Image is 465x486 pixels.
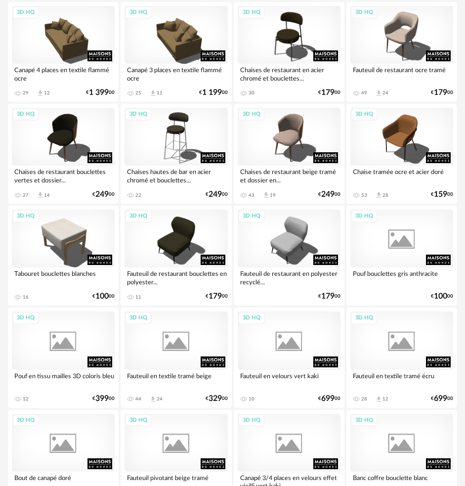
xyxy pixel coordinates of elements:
[318,89,340,96] div: € 00
[234,2,344,102] a: 3D HQ Chaises de restaurant en acier chromé et bouclettes... 30 €17900
[434,396,447,402] span: 699
[8,2,119,102] a: 3D HQ Canapé 4 places en textile flammé ocre 29 Download icon 12 €1 39900
[350,370,453,390] div: Fauteuil en textile tramé écru
[249,396,254,402] div: 10
[382,90,388,96] div: 24
[361,396,367,402] div: 28
[95,293,109,300] span: 100
[238,64,340,84] div: Chaises de restaurant en acier chromé et bouclettes...
[361,90,367,96] div: 49
[209,396,222,402] span: 329
[382,396,388,402] div: 12
[434,191,447,198] span: 159
[238,6,265,19] div: 3D HQ
[23,90,29,96] div: 29
[12,64,115,84] div: Canapé 4 places en textile flammé ocre
[238,210,265,222] div: 3D HQ
[321,293,335,300] span: 179
[238,267,340,287] div: Fauteuil de restaurant en polyester recyclé...
[206,396,228,402] div: € 00
[12,210,39,222] div: 3D HQ
[92,191,115,198] div: € 00
[375,89,382,97] span: Download icon
[92,293,115,300] div: € 00
[321,396,335,402] span: 699
[135,90,141,96] div: 25
[149,89,157,97] span: Download icon
[8,104,119,204] a: 3D HQ Chaises de restaurant bouclettes vertes et dossier... 27 Download icon 14 €24900
[346,2,457,102] a: 3D HQ Fauteuil de restaurant ocre tramé 49 Download icon 24 €17900
[157,90,163,96] div: 11
[121,2,231,102] a: 3D HQ Canapé 3 places en textile flammé ocre 25 Download icon 11 €1 19900
[238,312,265,324] div: 3D HQ
[125,370,227,390] div: Fauteuil en textile tramé beige
[209,191,222,198] span: 249
[350,64,453,84] div: Fauteuil de restaurant ocre tramé
[375,191,382,199] span: Download icon
[431,396,453,402] div: € 00
[12,108,39,121] div: 3D HQ
[351,210,378,222] div: 3D HQ
[321,89,335,96] span: 179
[375,396,382,403] span: Download icon
[125,6,152,19] div: 3D HQ
[321,191,335,198] span: 249
[37,191,44,199] span: Download icon
[23,294,29,300] div: 16
[346,308,457,407] a: 3D HQ Fauteuil en textile tramé écru 28 Download icon 12 €69900
[346,206,457,306] a: 3D HQ Pouf bouclettes gris anthracite €10000
[37,89,44,97] span: Download icon
[346,104,457,204] a: 3D HQ Chaise tramée ocre et acier doré 53 Download icon 28 €15900
[44,90,50,96] div: 12
[434,89,447,96] span: 179
[351,6,378,19] div: 3D HQ
[234,308,344,407] a: 3D HQ Fauteuil en velours vert kaki 10 €69900
[206,191,228,198] div: € 00
[125,312,152,324] div: 3D HQ
[135,294,141,300] div: 11
[206,293,228,300] div: € 00
[238,370,340,390] div: Fauteuil en velours vert kaki
[95,191,109,198] span: 249
[262,191,270,199] span: Download icon
[318,396,340,402] div: € 00
[350,267,453,287] div: Pouf bouclettes gris anthracite
[351,414,378,427] div: 3D HQ
[95,396,109,402] span: 399
[125,210,152,222] div: 3D HQ
[361,192,367,198] div: 53
[234,104,344,204] a: 3D HQ Chaises de restaurant beige tramé et dossier en... 43 Download icon 19 €24900
[135,192,141,198] div: 22
[149,396,157,403] span: Download icon
[238,108,265,121] div: 3D HQ
[249,192,254,198] div: 43
[8,308,119,407] a: 3D HQ Pouf en tissu mailles 3D coloris bleu 12 €39900
[23,396,29,402] div: 12
[121,104,231,204] a: 3D HQ Chaises hautes de bar en acier chromé et bouclettes... 22 €24900
[125,108,152,121] div: 3D HQ
[238,414,265,427] div: 3D HQ
[8,206,119,306] a: 3D HQ Tabouret bouclettes blanches 16 €10000
[351,312,378,324] div: 3D HQ
[121,308,231,407] a: 3D HQ Fauteuil en textile tramé beige 44 Download icon 24 €32900
[318,191,340,198] div: € 00
[318,293,340,300] div: € 00
[431,89,453,96] div: € 00
[431,191,453,198] div: € 00
[249,90,254,96] div: 30
[125,166,227,185] div: Chaises hautes de bar en acier chromé et bouclettes...
[125,414,152,427] div: 3D HQ
[135,396,141,402] div: 44
[431,293,453,300] div: € 00
[270,192,276,198] div: 19
[86,89,115,96] div: € 00
[351,108,378,121] div: 3D HQ
[238,166,340,185] div: Chaises de restaurant beige tramé et dossier en...
[12,370,115,390] div: Pouf en tissu mailles 3D coloris bleu
[44,192,50,198] div: 14
[202,89,222,96] span: 1 199
[350,166,453,185] div: Chaise tramée ocre et acier doré
[12,414,39,427] div: 3D HQ
[12,312,39,324] div: 3D HQ
[199,89,228,96] div: € 00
